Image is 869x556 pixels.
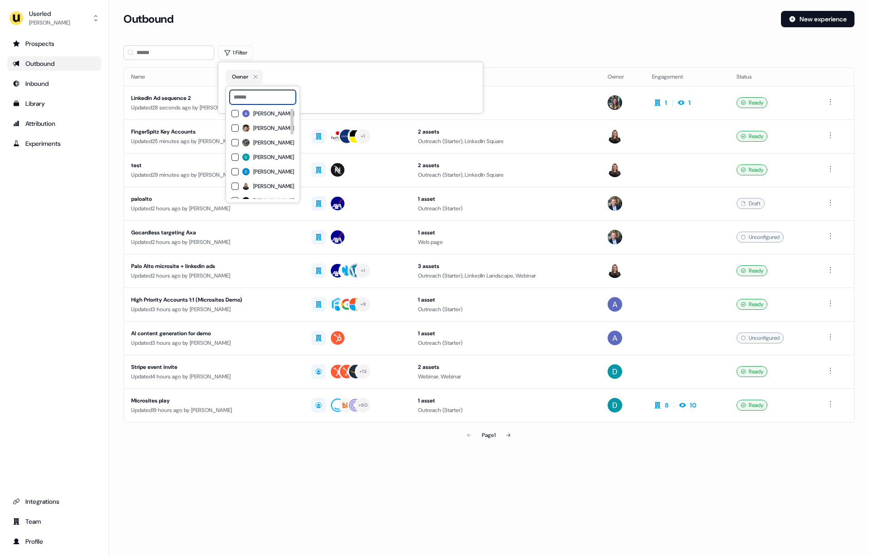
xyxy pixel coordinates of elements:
[418,194,593,204] div: 1 asset
[218,45,253,60] button: 1 Filter
[418,271,593,280] div: Outreach (Starter), LinkedIn Landscape, Webinar
[418,238,593,247] div: Web page
[131,127,297,136] div: FingerSpitz Key Accounts
[131,137,297,146] div: Updated 25 minutes ago by [PERSON_NAME]
[131,295,297,304] div: High Priority Accounts 1:1 (Microsites Demo)
[253,154,294,161] span: [PERSON_NAME]
[665,98,667,107] div: 1
[418,137,593,146] div: Outreach (Starter), LinkedIn Square
[131,194,297,204] div: paloalto
[608,95,622,110] img: Charlotte
[418,406,593,415] div: Outreach (Starter)
[29,9,70,18] div: Userled
[131,329,297,338] div: AI content generation for demo
[418,372,593,381] div: Webinar, Webinar
[242,110,250,117] img: member avatar
[253,183,294,190] span: [PERSON_NAME]
[13,59,96,68] div: Outbound
[131,372,297,381] div: Updated 4 hours ago by [PERSON_NAME]
[253,168,294,175] span: [PERSON_NAME]
[226,69,263,84] button: Owner
[242,168,250,175] img: member avatar
[729,68,818,86] th: Status
[418,305,593,314] div: Outreach (Starter)
[665,401,668,410] div: 8
[124,68,304,86] th: Name
[608,230,622,244] img: Yann
[608,331,622,345] img: Aaron
[418,362,593,372] div: 2 assets
[418,396,593,405] div: 1 asset
[736,164,767,175] div: Ready
[13,79,96,88] div: Inbound
[7,76,101,91] a: Go to Inbound
[131,170,297,179] div: Updated 29 minutes ago by [PERSON_NAME]
[131,94,297,103] div: LinkedIn Ad sequence 2
[736,97,767,108] div: Ready
[231,72,248,81] div: Owner
[242,154,250,161] img: member avatar
[131,338,297,347] div: Updated 3 hours ago by [PERSON_NAME]
[358,401,368,409] div: + 60
[253,139,294,146] span: [PERSON_NAME]
[608,364,622,379] img: David
[645,68,729,86] th: Engagement
[131,396,297,405] div: Microsites play
[242,197,250,204] img: member avatar
[13,99,96,108] div: Library
[418,262,593,271] div: 3 assets
[7,534,101,549] a: Go to profile
[608,398,622,412] img: David
[131,228,297,237] div: Gocardless targeting Axa
[131,362,297,372] div: Stripe event invite
[608,297,622,312] img: Aaron
[418,170,593,179] div: Outreach (Starter), LinkedIn Square
[418,228,593,237] div: 1 asset
[7,116,101,131] a: Go to attribution
[608,196,622,211] img: Yann
[131,238,297,247] div: Updated 2 hours ago by [PERSON_NAME]
[608,129,622,144] img: Geneviève
[29,18,70,27] div: [PERSON_NAME]
[13,139,96,148] div: Experiments
[13,517,96,526] div: Team
[131,406,297,415] div: Updated 19 hours ago by [PERSON_NAME]
[361,267,365,275] div: + 1
[736,198,765,209] div: Draft
[608,263,622,278] img: Geneviève
[13,497,96,506] div: Integrations
[688,98,691,107] div: 1
[736,232,784,243] div: Unconfigured
[360,300,366,308] div: + 9
[131,103,297,112] div: Updated 28 seconds ago by [PERSON_NAME]
[253,110,294,117] span: [PERSON_NAME]
[418,94,593,103] div: 1 asset
[736,265,767,276] div: Ready
[7,494,101,509] a: Go to integrations
[736,366,767,377] div: Ready
[253,124,294,132] span: [PERSON_NAME]
[13,119,96,128] div: Attribution
[736,333,784,343] div: Unconfigured
[242,183,250,190] img: member avatar
[13,537,96,546] div: Profile
[736,299,767,310] div: Ready
[418,329,593,338] div: 1 asset
[482,431,496,440] div: Page 1
[359,367,367,376] div: + 13
[131,271,297,280] div: Updated 2 hours ago by [PERSON_NAME]
[131,262,297,271] div: Palo Alto microsite + linkedin ads
[418,338,593,347] div: Outreach (Starter)
[411,68,600,86] th: Assets
[7,7,101,29] button: Userled[PERSON_NAME]
[7,514,101,529] a: Go to team
[600,68,644,86] th: Owner
[418,103,593,112] div: Outreach (Starter)
[418,127,593,136] div: 2 assets
[123,12,173,26] h3: Outbound
[242,124,250,132] img: member avatar
[7,136,101,151] a: Go to experiments
[736,400,767,411] div: Ready
[690,401,697,410] div: 10
[418,204,593,213] div: Outreach (Starter)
